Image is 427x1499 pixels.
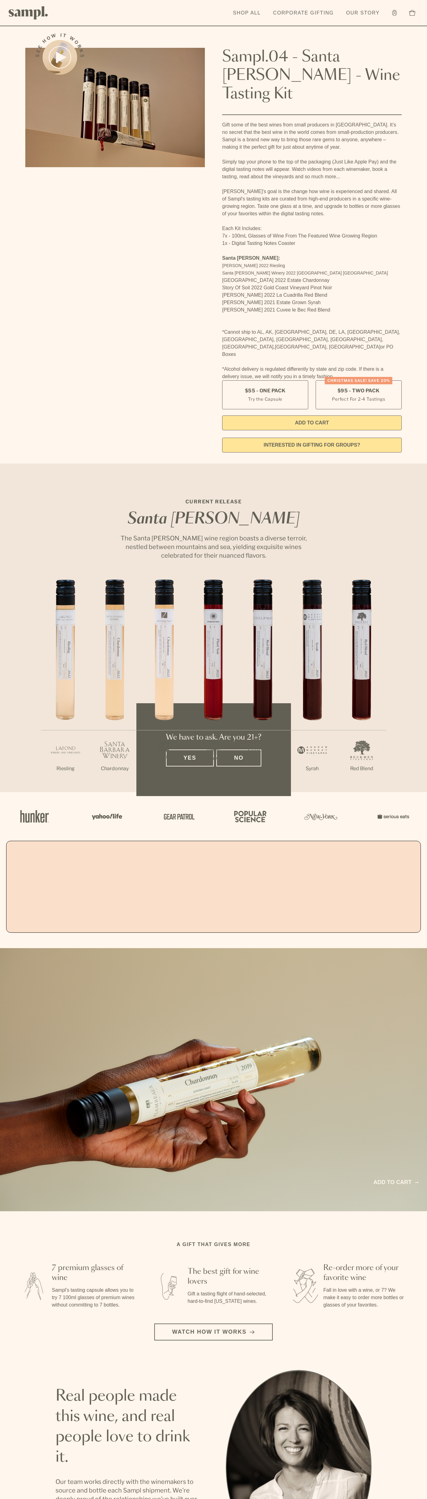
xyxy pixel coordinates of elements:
small: Try the Capsule [248,396,282,402]
a: Corporate Gifting [270,6,337,20]
span: $55 - One Pack [245,387,286,394]
li: 5 / 7 [238,580,288,792]
li: 6 / 7 [288,580,337,792]
li: 3 / 7 [139,580,189,792]
div: Christmas SALE! Save 20% [325,377,392,384]
li: 7 / 7 [337,580,386,792]
a: interested in gifting for groups? [222,438,402,452]
a: Shop All [230,6,264,20]
p: Riesling [41,765,90,772]
p: Pinot Noir [189,765,238,772]
p: Chardonnay [90,765,139,772]
button: Add to Cart [222,415,402,430]
span: $95 - Two Pack [338,387,380,394]
p: Chardonnay [139,765,189,772]
li: 4 / 7 [189,580,238,792]
p: Red Blend [238,765,288,772]
p: Red Blend [337,765,386,772]
p: Syrah [288,765,337,772]
li: 1 / 7 [41,580,90,792]
button: See how it works [43,40,77,75]
a: Add to cart [373,1178,418,1187]
img: Sampl logo [9,6,48,19]
small: Perfect For 2-4 Tastings [332,396,385,402]
img: Sampl.04 - Santa Barbara - Wine Tasting Kit [25,48,205,167]
li: 2 / 7 [90,580,139,792]
a: Our Story [343,6,383,20]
